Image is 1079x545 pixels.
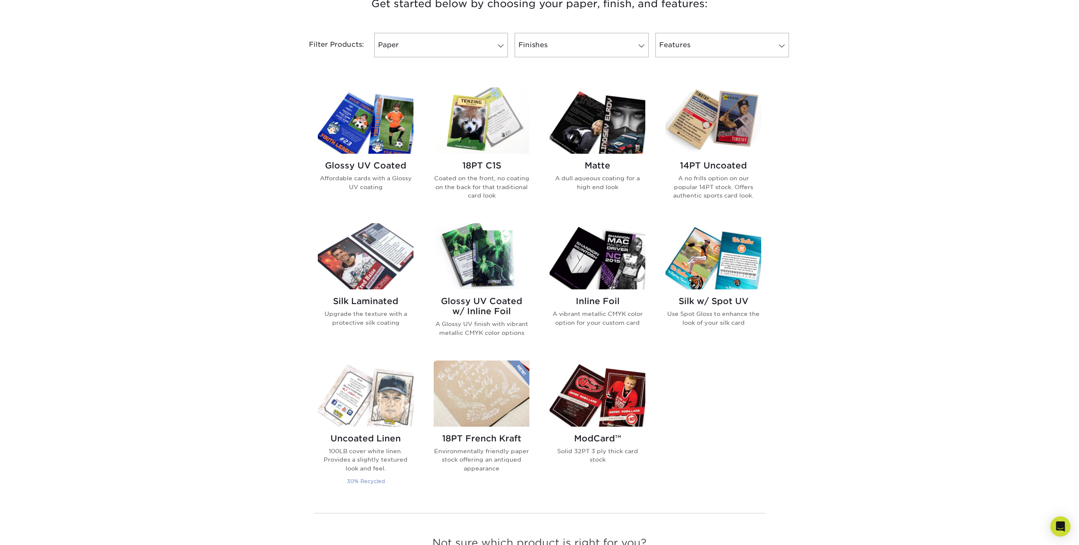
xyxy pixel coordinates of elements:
div: Open Intercom Messenger [1050,516,1071,537]
a: 18PT C1S Trading Cards 18PT C1S Coated on the front, no coating on the back for that traditional ... [434,88,529,213]
small: 30% Recycled [347,478,385,484]
h2: Glossy UV Coated [318,160,413,171]
a: Silk Laminated Trading Cards Silk Laminated Upgrade the texture with a protective silk coating [318,223,413,350]
a: Glossy UV Coated w/ Inline Foil Trading Cards Glossy UV Coated w/ Inline Foil A Glossy UV finish ... [434,223,529,350]
img: 18PT C1S Trading Cards [434,88,529,154]
a: Matte Trading Cards Matte A dull aqueous coating for a high end look [550,88,645,213]
a: Silk w/ Spot UV Trading Cards Silk w/ Spot UV Use Spot Gloss to enhance the look of your silk card [666,223,761,350]
img: 14PT Uncoated Trading Cards [666,88,761,154]
p: A vibrant metallic CMYK color option for your custom card [550,310,645,327]
a: Finishes [515,33,648,57]
p: Solid 32PT 3 ply thick card stock [550,447,645,464]
a: 14PT Uncoated Trading Cards 14PT Uncoated A no frills option on our popular 14PT stock. Offers au... [666,88,761,213]
a: ModCard™ Trading Cards ModCard™ Solid 32PT 3 ply thick card stock [550,361,645,496]
h2: Silk w/ Spot UV [666,296,761,306]
p: A Glossy UV finish with vibrant metallic CMYK color options [434,320,529,337]
h2: 18PT C1S [434,160,529,171]
p: A dull aqueous coating for a high end look [550,174,645,191]
h2: 14PT Uncoated [666,160,761,171]
p: A no frills option on our popular 14PT stock. Offers authentic sports card look. [666,174,761,200]
img: Glossy UV Coated w/ Inline Foil Trading Cards [434,223,529,289]
img: Glossy UV Coated Trading Cards [318,88,413,154]
h2: 18PT French Kraft [434,433,529,443]
p: Environmentally friendly paper stock offering an antiqued appearance [434,447,529,473]
div: Filter Products: [287,33,371,57]
a: Features [655,33,789,57]
p: Affordable cards with a Glossy UV coating [318,174,413,191]
img: Silk w/ Spot UV Trading Cards [666,223,761,289]
h2: Glossy UV Coated w/ Inline Foil [434,296,529,316]
h2: Silk Laminated [318,296,413,306]
a: Paper [374,33,508,57]
img: Silk Laminated Trading Cards [318,223,413,289]
img: New Product [508,361,529,386]
img: Uncoated Linen Trading Cards [318,361,413,427]
h2: Inline Foil [550,296,645,306]
img: Inline Foil Trading Cards [550,223,645,289]
img: 18PT French Kraft Trading Cards [434,361,529,427]
h2: Matte [550,160,645,171]
p: Use Spot Gloss to enhance the look of your silk card [666,310,761,327]
img: ModCard™ Trading Cards [550,361,645,427]
p: Coated on the front, no coating on the back for that traditional card look [434,174,529,200]
p: Upgrade the texture with a protective silk coating [318,310,413,327]
a: Uncoated Linen Trading Cards Uncoated Linen 100LB cover white linen. Provides a slightly textured... [318,361,413,496]
p: 100LB cover white linen. Provides a slightly textured look and feel. [318,447,413,473]
a: Inline Foil Trading Cards Inline Foil A vibrant metallic CMYK color option for your custom card [550,223,645,350]
a: 18PT French Kraft Trading Cards 18PT French Kraft Environmentally friendly paper stock offering a... [434,361,529,496]
h2: ModCard™ [550,433,645,443]
a: Glossy UV Coated Trading Cards Glossy UV Coated Affordable cards with a Glossy UV coating [318,88,413,213]
h2: Uncoated Linen [318,433,413,443]
img: Matte Trading Cards [550,88,645,154]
